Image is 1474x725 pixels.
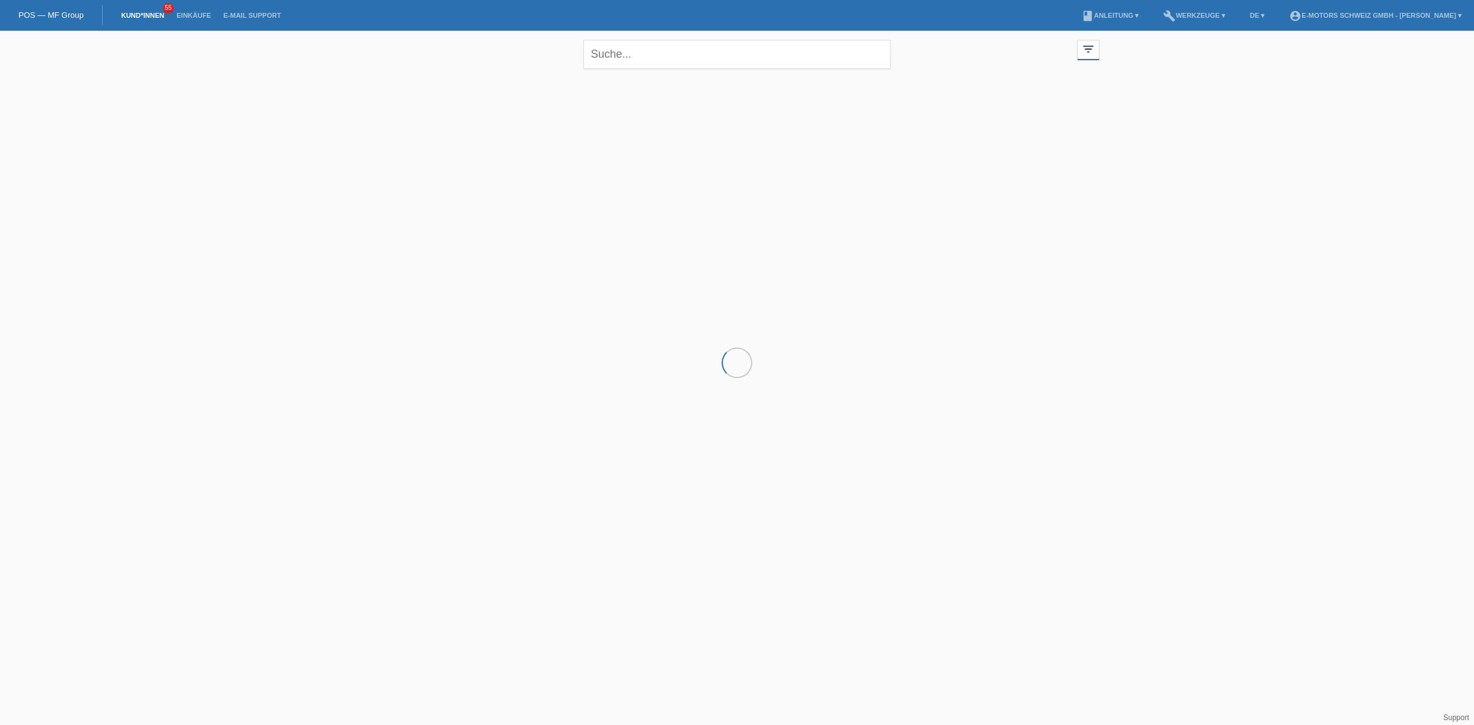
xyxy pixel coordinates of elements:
[1289,10,1301,22] i: account_circle
[217,12,287,19] a: E-Mail Support
[1163,10,1176,22] i: build
[163,3,174,14] span: 55
[1082,42,1095,56] i: filter_list
[170,12,217,19] a: Einkäufe
[1443,713,1469,722] a: Support
[1244,12,1271,19] a: DE ▾
[1075,12,1145,19] a: bookAnleitung ▾
[18,10,84,20] a: POS — MF Group
[1157,12,1231,19] a: buildWerkzeuge ▾
[115,12,170,19] a: Kund*innen
[1082,10,1094,22] i: book
[583,40,891,69] input: Suche...
[1283,12,1468,19] a: account_circleE-Motors Schweiz GmbH - [PERSON_NAME] ▾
